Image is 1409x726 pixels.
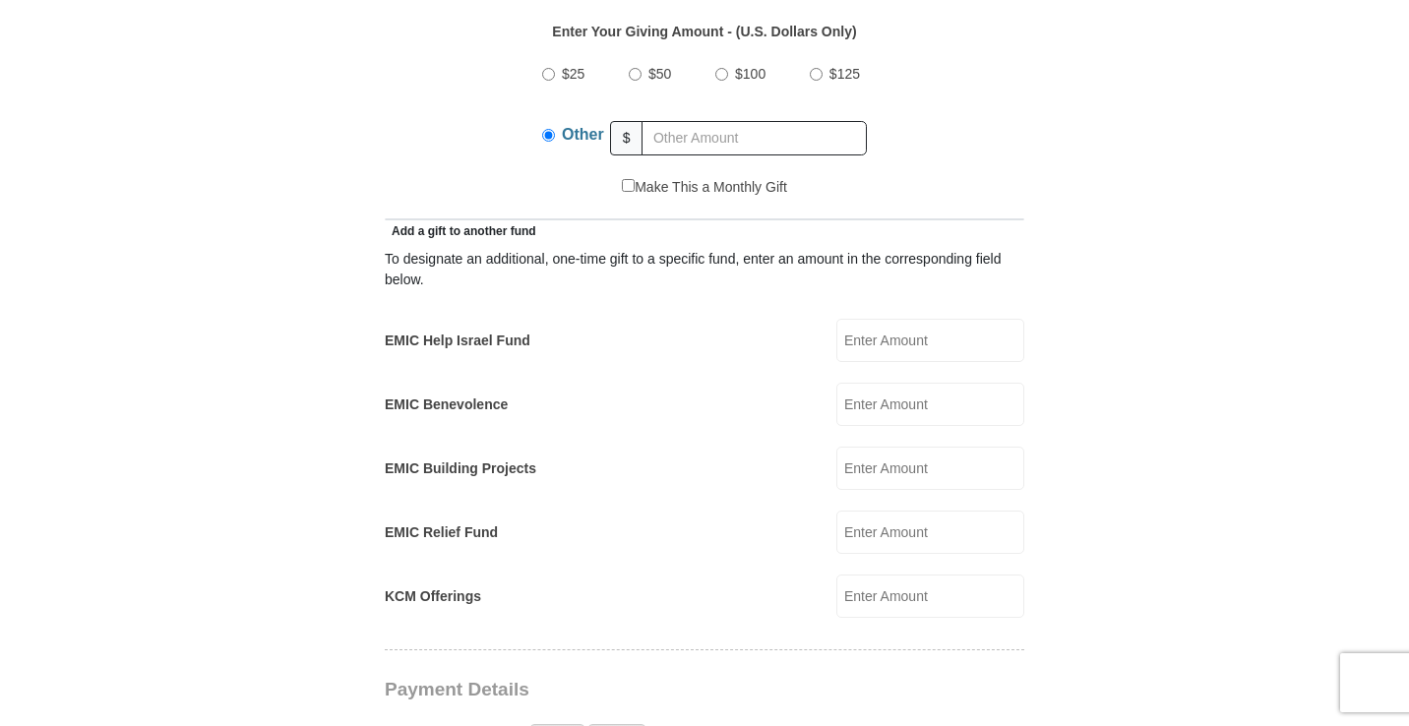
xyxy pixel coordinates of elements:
label: EMIC Building Projects [385,458,536,479]
div: To designate an additional, one-time gift to a specific fund, enter an amount in the correspondin... [385,249,1024,290]
label: KCM Offerings [385,586,481,607]
span: Add a gift to another fund [385,224,536,238]
input: Enter Amount [836,383,1024,426]
input: Make This a Monthly Gift [622,179,635,192]
span: $25 [562,66,584,82]
span: $125 [829,66,860,82]
label: EMIC Help Israel Fund [385,331,530,351]
input: Enter Amount [836,511,1024,554]
span: $ [610,121,643,155]
input: Enter Amount [836,447,1024,490]
label: EMIC Benevolence [385,394,508,415]
span: $100 [735,66,766,82]
input: Other Amount [642,121,867,155]
input: Enter Amount [836,575,1024,618]
span: $50 [648,66,671,82]
h3: Payment Details [385,679,887,701]
span: Other [562,126,604,143]
label: Make This a Monthly Gift [622,177,787,198]
input: Enter Amount [836,319,1024,362]
strong: Enter Your Giving Amount - (U.S. Dollars Only) [552,24,856,39]
label: EMIC Relief Fund [385,522,498,543]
